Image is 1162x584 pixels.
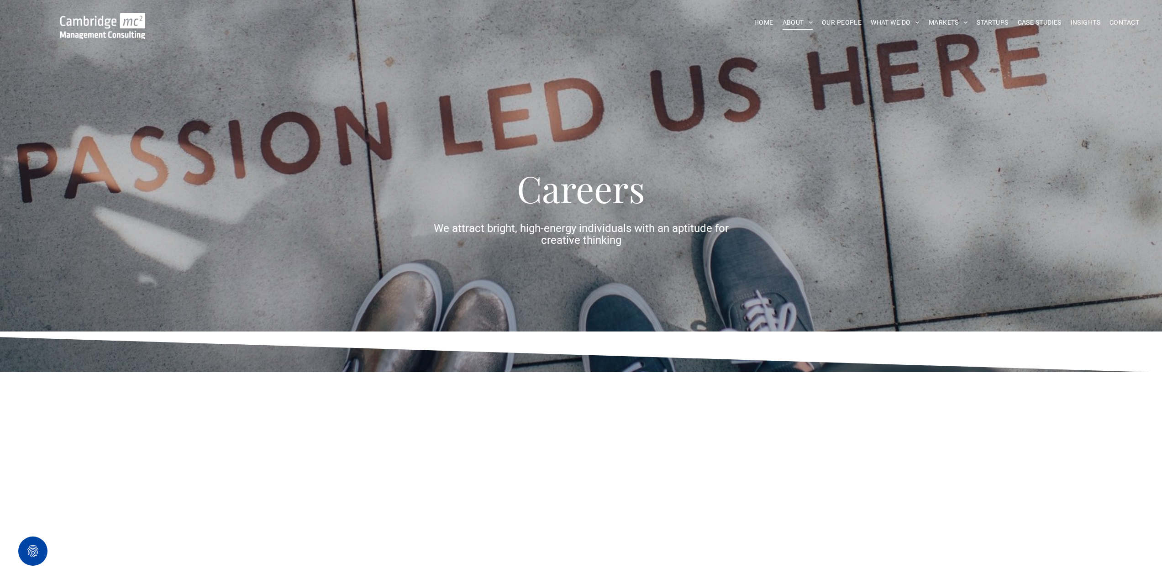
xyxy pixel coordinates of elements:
[434,222,729,247] span: We attract bright, high-energy individuals with an aptitude for creative thinking
[1105,16,1144,30] a: CONTACT
[60,13,145,39] img: Go to Homepage
[972,16,1013,30] a: STARTUPS
[778,16,818,30] a: ABOUT
[517,163,645,212] span: Careers
[817,16,866,30] a: OUR PEOPLE
[924,16,972,30] a: MARKETS
[866,16,924,30] a: WHAT WE DO
[1013,16,1066,30] a: CASE STUDIES
[1066,16,1105,30] a: INSIGHTS
[750,16,778,30] a: HOME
